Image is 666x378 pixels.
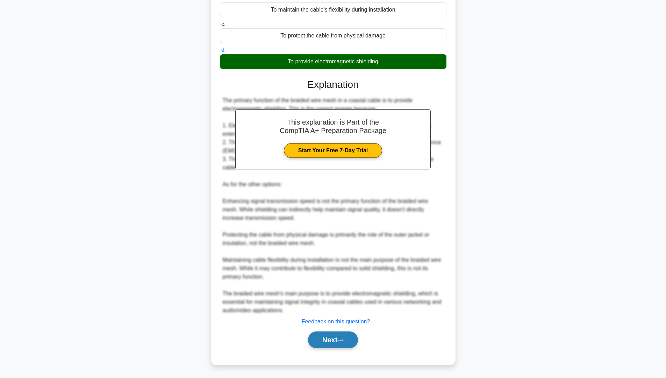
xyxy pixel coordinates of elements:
[221,47,226,53] span: d.
[221,21,225,27] span: c.
[220,2,446,17] div: To maintain the cable's flexibility during installation
[220,54,446,69] div: To provide electromagnetic shielding
[284,143,382,158] a: Start Your Free 7-Day Trial
[224,79,442,91] h3: Explanation
[308,331,358,348] button: Next
[302,318,370,324] a: Feedback on this question?
[220,28,446,43] div: To protect the cable from physical damage
[223,96,444,315] div: The primary function of the braided wire mesh in a coaxial cable is to provide electromagnetic sh...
